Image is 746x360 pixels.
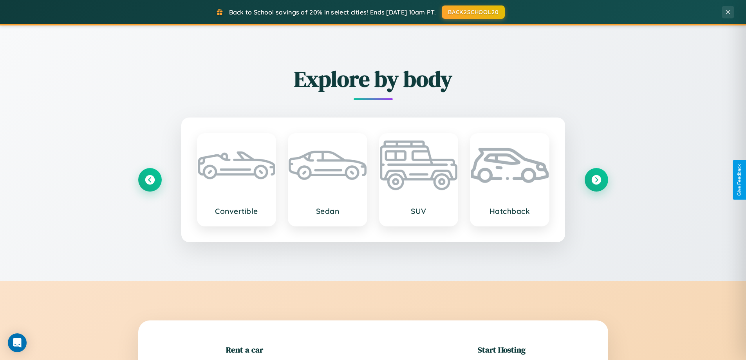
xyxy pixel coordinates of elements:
[226,344,263,355] h2: Rent a car
[296,206,359,216] h3: Sedan
[737,164,742,196] div: Give Feedback
[478,344,526,355] h2: Start Hosting
[479,206,541,216] h3: Hatchback
[8,333,27,352] div: Open Intercom Messenger
[229,8,436,16] span: Back to School savings of 20% in select cities! Ends [DATE] 10am PT.
[138,64,608,94] h2: Explore by body
[206,206,268,216] h3: Convertible
[388,206,450,216] h3: SUV
[442,5,505,19] button: BACK2SCHOOL20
